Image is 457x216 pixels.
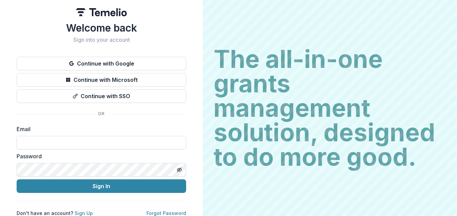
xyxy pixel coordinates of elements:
[75,210,93,216] a: Sign Up
[17,37,186,43] h2: Sign into your account
[76,8,127,16] img: Temelio
[146,210,186,216] a: Forgot Password
[174,164,185,175] button: Toggle password visibility
[17,73,186,87] button: Continue with Microsoft
[17,152,182,160] label: Password
[17,125,182,133] label: Email
[17,89,186,103] button: Continue with SSO
[17,179,186,193] button: Sign In
[17,57,186,70] button: Continue with Google
[17,22,186,34] h1: Welcome back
